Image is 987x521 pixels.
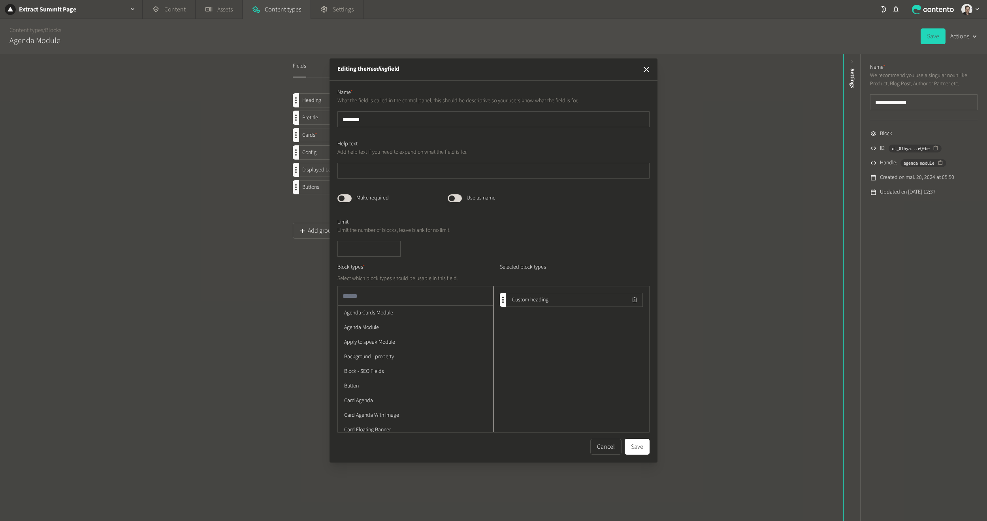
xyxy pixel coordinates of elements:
[625,439,650,455] button: Save
[338,423,493,437] li: Card Floating Banner
[337,275,493,283] p: Select which block types should be usable in this field.
[337,140,358,148] label: Help text
[337,148,650,156] p: Add help text if you need to expand on what the field is for.
[337,263,365,271] label: Block types
[338,408,493,423] li: Card Agenda With Image
[337,65,399,74] h2: Editing the field
[338,364,493,379] li: Block - SEO Fields
[338,320,493,335] li: Agenda Module
[338,335,493,350] li: Apply to speak Module
[338,379,493,393] li: Button
[467,194,495,202] label: Use as name
[338,393,493,408] li: Card Agenda
[337,218,348,226] label: Limit
[338,350,493,364] li: Background - property
[337,226,650,235] p: Limit the number of blocks, leave blank for no limit.
[500,263,650,283] label: Selected block types
[337,88,353,97] label: Name
[356,194,389,202] label: Make required
[338,306,493,320] li: Agenda Cards Module
[506,296,548,304] span: Custom heading
[590,439,622,455] button: Cancel
[367,65,388,73] em: Heading
[337,97,650,105] p: What the field is called in the control panel, this should be descriptive so your users know what...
